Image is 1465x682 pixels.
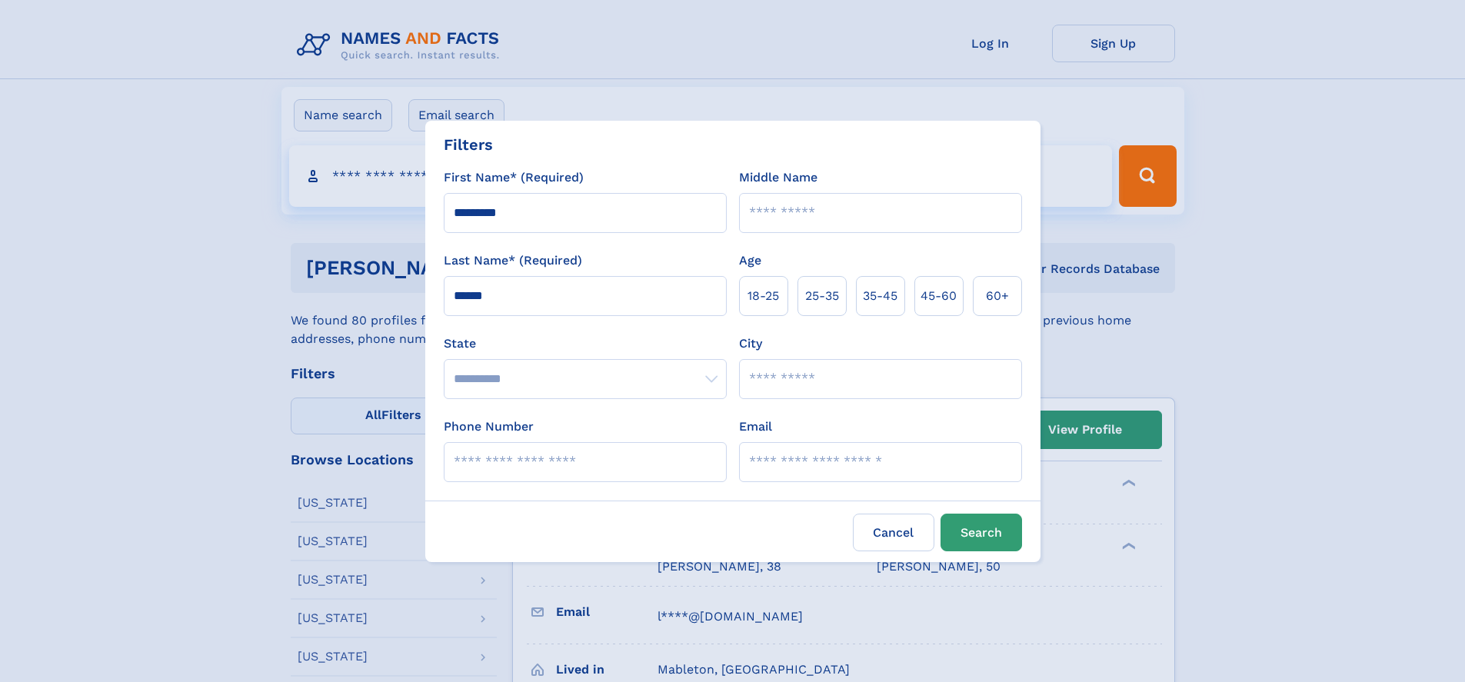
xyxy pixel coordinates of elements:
[863,287,897,305] span: 35‑45
[853,514,934,551] label: Cancel
[921,287,957,305] span: 45‑60
[444,418,534,436] label: Phone Number
[444,334,727,353] label: State
[747,287,779,305] span: 18‑25
[444,251,582,270] label: Last Name* (Required)
[986,287,1009,305] span: 60+
[739,418,772,436] label: Email
[739,168,817,187] label: Middle Name
[444,133,493,156] div: Filters
[444,168,584,187] label: First Name* (Required)
[805,287,839,305] span: 25‑35
[739,334,762,353] label: City
[941,514,1022,551] button: Search
[739,251,761,270] label: Age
